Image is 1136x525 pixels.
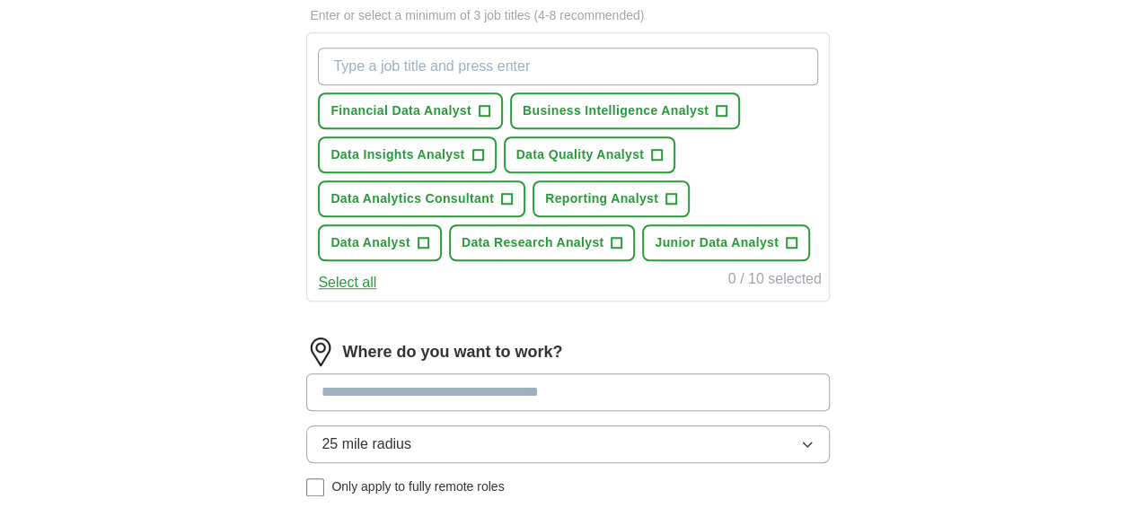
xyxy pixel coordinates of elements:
span: Data Analyst [330,233,410,252]
label: Where do you want to work? [342,340,562,364]
input: Only apply to fully remote roles [306,478,324,496]
button: Financial Data Analyst [318,92,503,129]
button: Data Research Analyst [449,224,636,261]
button: Business Intelligence Analyst [510,92,740,129]
span: Business Intelligence Analyst [523,101,709,120]
span: Data Quality Analyst [516,145,645,164]
span: Data Analytics Consultant [330,189,494,208]
img: location.png [306,337,335,366]
span: Data Insights Analyst [330,145,464,164]
span: Reporting Analyst [545,189,658,208]
span: Financial Data Analyst [330,101,471,120]
button: Junior Data Analyst [642,224,810,261]
button: 25 mile radius [306,425,829,463]
button: Data Analyst [318,224,442,261]
span: Junior Data Analyst [655,233,779,252]
p: Enter or select a minimum of 3 job titles (4-8 recommended) [306,6,829,25]
button: Data Analytics Consultant [318,180,525,217]
span: Data Research Analyst [462,233,604,252]
span: 25 mile radius [321,433,411,455]
div: 0 / 10 selected [728,268,822,293]
button: Data Quality Analyst [504,136,676,173]
button: Data Insights Analyst [318,136,496,173]
span: Only apply to fully remote roles [331,477,504,496]
button: Select all [318,272,376,293]
button: Reporting Analyst [533,180,690,217]
input: Type a job title and press enter [318,48,817,85]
